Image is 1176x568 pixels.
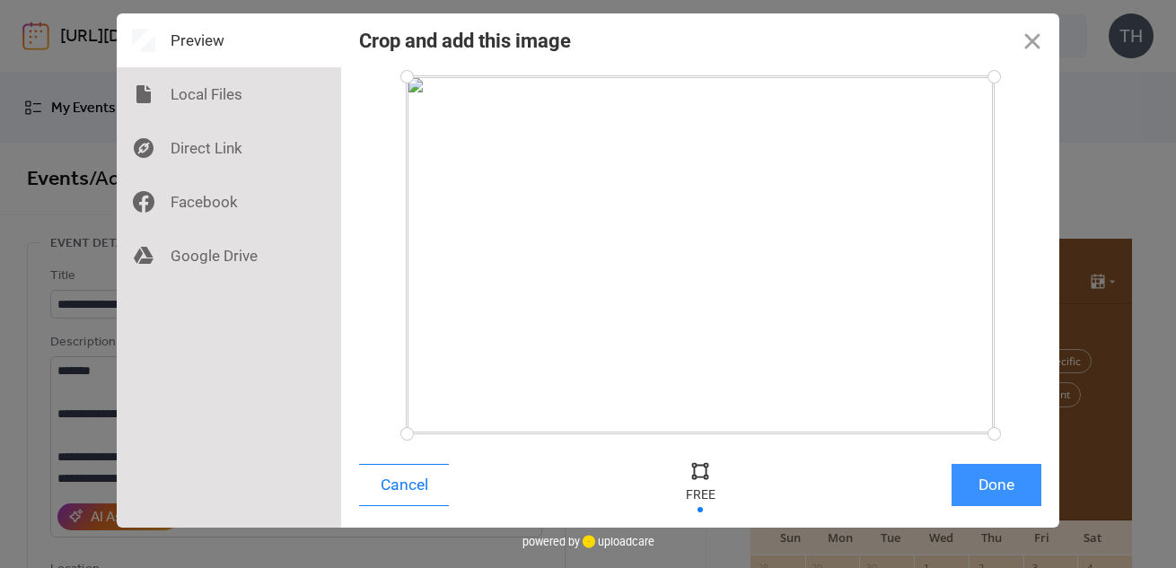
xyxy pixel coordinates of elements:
[117,229,341,283] div: Google Drive
[117,175,341,229] div: Facebook
[522,528,654,555] div: powered by
[359,30,571,52] div: Crop and add this image
[580,535,654,548] a: uploadcare
[1005,13,1059,67] button: Close
[359,464,449,506] button: Cancel
[117,121,341,175] div: Direct Link
[117,67,341,121] div: Local Files
[952,464,1041,506] button: Done
[117,13,341,67] div: Preview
